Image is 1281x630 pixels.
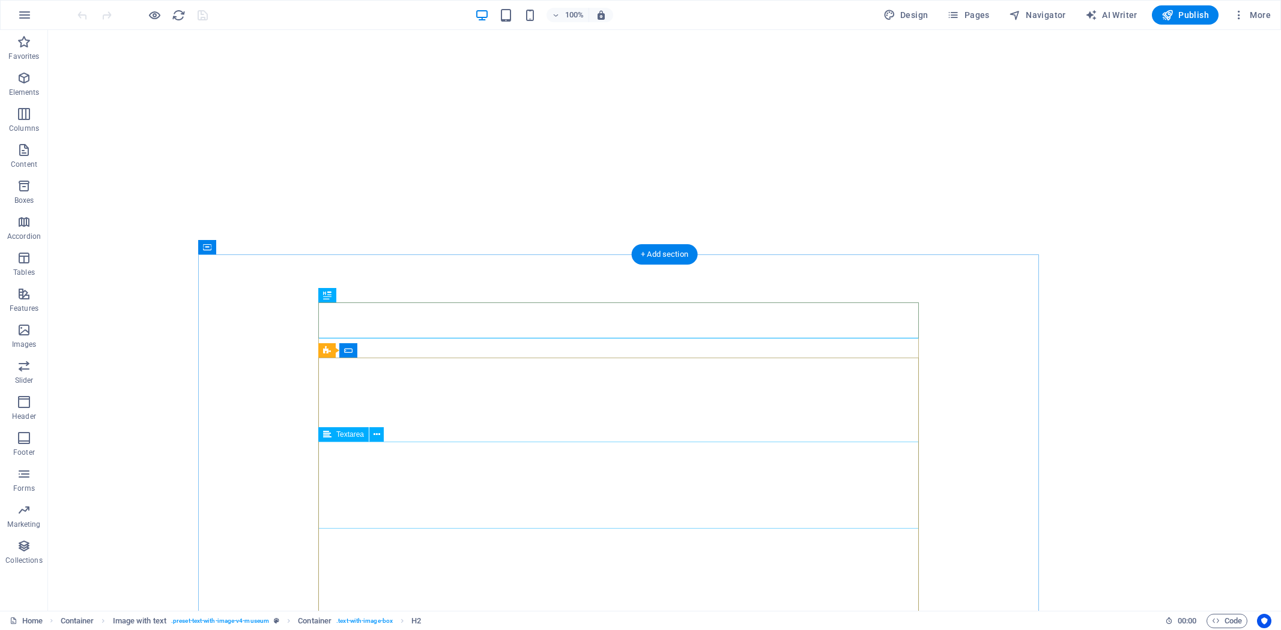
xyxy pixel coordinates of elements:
[1085,9,1137,21] span: AI Writer
[336,431,364,438] span: Textarea
[947,9,989,21] span: Pages
[1165,614,1197,628] h6: Session time
[1212,614,1242,628] span: Code
[1207,614,1247,628] button: Code
[1152,5,1219,25] button: Publish
[171,8,186,22] button: reload
[113,614,166,628] span: Click to select. Double-click to edit
[14,196,34,205] p: Boxes
[10,304,38,313] p: Features
[15,376,34,385] p: Slider
[1233,9,1271,21] span: More
[10,614,43,628] a: Click to cancel selection. Double-click to open Pages
[336,614,393,628] span: . text-with-image-box
[942,5,994,25] button: Pages
[12,412,36,421] p: Header
[13,268,35,277] p: Tables
[1186,616,1188,625] span: :
[1004,5,1071,25] button: Navigator
[61,614,94,628] span: Click to select. Double-click to edit
[7,520,40,529] p: Marketing
[9,124,39,133] p: Columns
[631,244,698,265] div: + Add section
[565,8,584,22] h6: 100%
[172,8,186,22] i: Reload page
[1161,9,1209,21] span: Publish
[596,10,607,20] i: On resize automatically adjust zoom level to fit chosen device.
[879,5,933,25] div: Design (Ctrl+Alt+Y)
[879,5,933,25] button: Design
[1228,5,1276,25] button: More
[11,160,37,169] p: Content
[147,8,162,22] button: Click here to leave preview mode and continue editing
[13,484,35,493] p: Forms
[1257,614,1271,628] button: Usercentrics
[5,556,42,565] p: Collections
[61,614,422,628] nav: breadcrumb
[171,614,269,628] span: . preset-text-with-image-v4-museum
[298,614,332,628] span: Click to select. Double-click to edit
[1080,5,1142,25] button: AI Writer
[13,448,35,457] p: Footer
[274,617,279,624] i: This element is a customizable preset
[883,9,928,21] span: Design
[12,340,37,349] p: Images
[547,8,589,22] button: 100%
[8,52,39,61] p: Favorites
[411,614,421,628] span: Click to select. Double-click to edit
[9,88,40,97] p: Elements
[7,232,41,241] p: Accordion
[1178,614,1196,628] span: 00 00
[1009,9,1066,21] span: Navigator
